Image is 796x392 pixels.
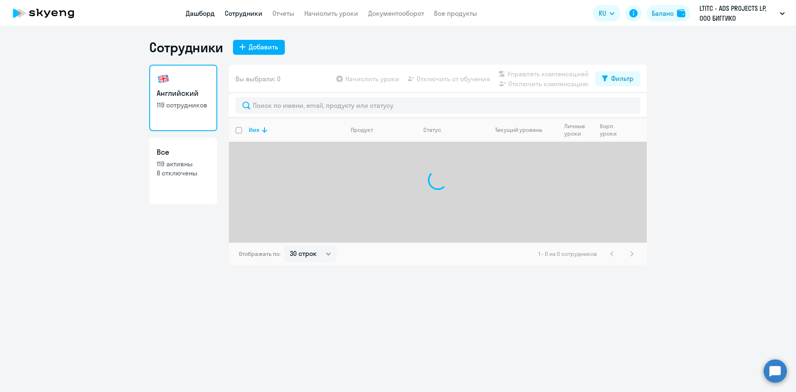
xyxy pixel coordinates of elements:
[652,8,674,18] div: Баланс
[423,126,441,134] div: Статус
[149,138,217,204] a: Все119 активны8 отключены
[249,126,344,134] div: Имя
[434,9,477,17] a: Все продукты
[564,122,593,137] div: Личные уроки
[249,126,260,134] div: Имя
[600,122,623,137] div: Корп. уроки
[235,97,640,114] input: Поиск по имени, email, продукту или статусу
[677,9,685,17] img: balance
[487,126,557,134] div: Текущий уровень
[157,159,210,168] p: 119 активны
[157,100,210,110] p: 119 сотрудников
[157,168,210,178] p: 8 отключены
[593,5,620,22] button: RU
[272,9,294,17] a: Отчеты
[595,71,640,86] button: Фильтр
[233,40,285,55] button: Добавить
[249,42,278,52] div: Добавить
[235,74,281,84] span: Вы выбрали: 0
[368,9,424,17] a: Документооборот
[539,250,597,258] span: 1 - 0 из 0 сотрудников
[351,126,373,134] div: Продукт
[239,250,281,258] span: Отображать по:
[699,3,777,23] p: LTITC - ADS PROJECTS LP, ООО БИГГИКО
[149,39,223,56] h1: Сотрудники
[225,9,262,17] a: Сотрудники
[157,72,170,85] img: english
[495,126,542,134] div: Текущий уровень
[611,73,633,83] div: Фильтр
[157,147,210,158] h3: Все
[304,9,358,17] a: Начислить уроки
[647,5,690,22] button: Балансbalance
[695,3,789,23] button: LTITC - ADS PROJECTS LP, ООО БИГГИКО
[186,9,215,17] a: Дашборд
[157,88,210,99] h3: Английский
[149,65,217,131] a: Английский119 сотрудников
[599,8,606,18] span: RU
